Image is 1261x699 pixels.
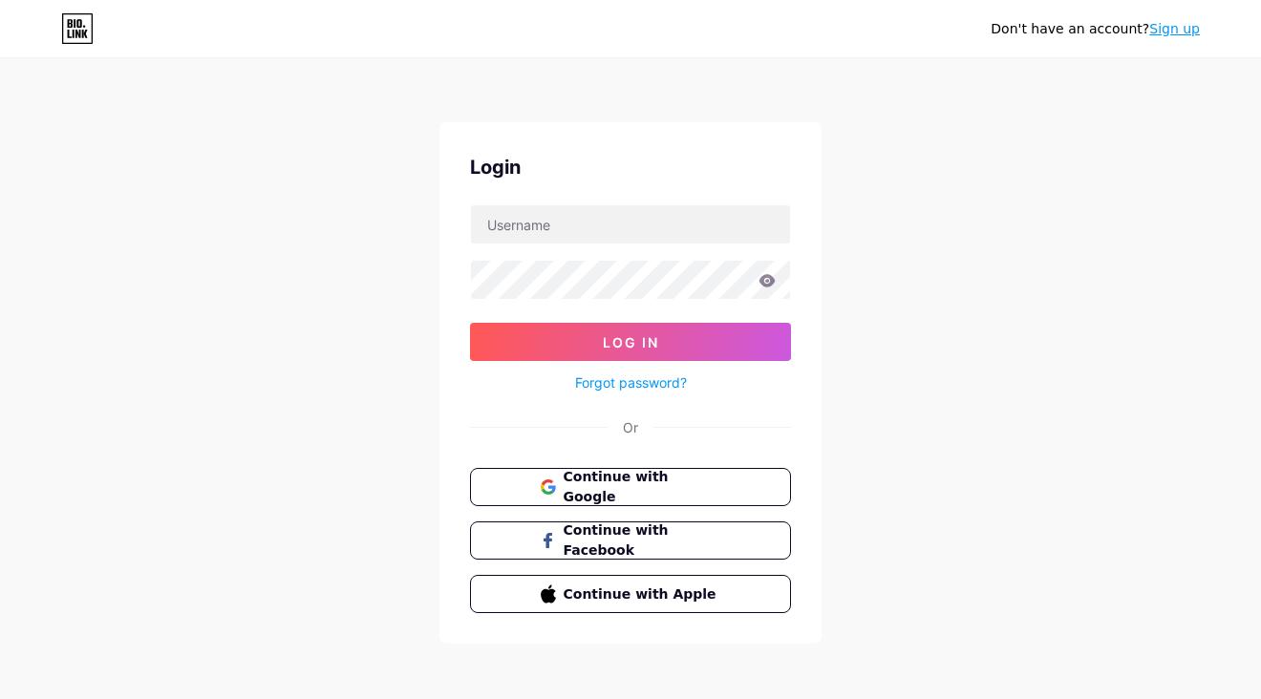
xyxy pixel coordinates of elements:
span: Continue with Apple [564,584,721,604]
input: Username [471,205,790,244]
a: Sign up [1149,21,1200,36]
a: Forgot password? [575,372,687,392]
span: Continue with Google [564,467,721,507]
button: Continue with Google [470,468,791,506]
button: Log In [470,323,791,361]
div: Don't have an account? [991,19,1200,39]
div: Login [470,153,791,181]
button: Continue with Apple [470,575,791,613]
div: Or [623,417,638,437]
span: Continue with Facebook [564,520,721,561]
span: Log In [603,334,659,350]
button: Continue with Facebook [470,521,791,560]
